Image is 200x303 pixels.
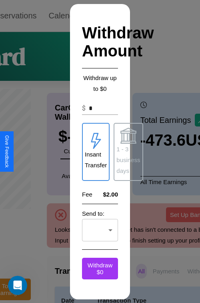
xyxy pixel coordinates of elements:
iframe: Intercom live chat [8,276,27,295]
p: Fee [82,189,92,200]
p: Send to: [82,208,118,219]
p: $ [82,104,86,113]
p: Insant Transfer [85,149,107,171]
div: Give Feedback [4,135,10,168]
button: Withdraw $0 [82,258,118,279]
h2: Withdraw Amount [82,16,118,68]
p: 1 - 3 business days [116,144,140,176]
p: Withdraw up to $ 0 [82,72,118,94]
h4: $2.00 [103,191,118,198]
